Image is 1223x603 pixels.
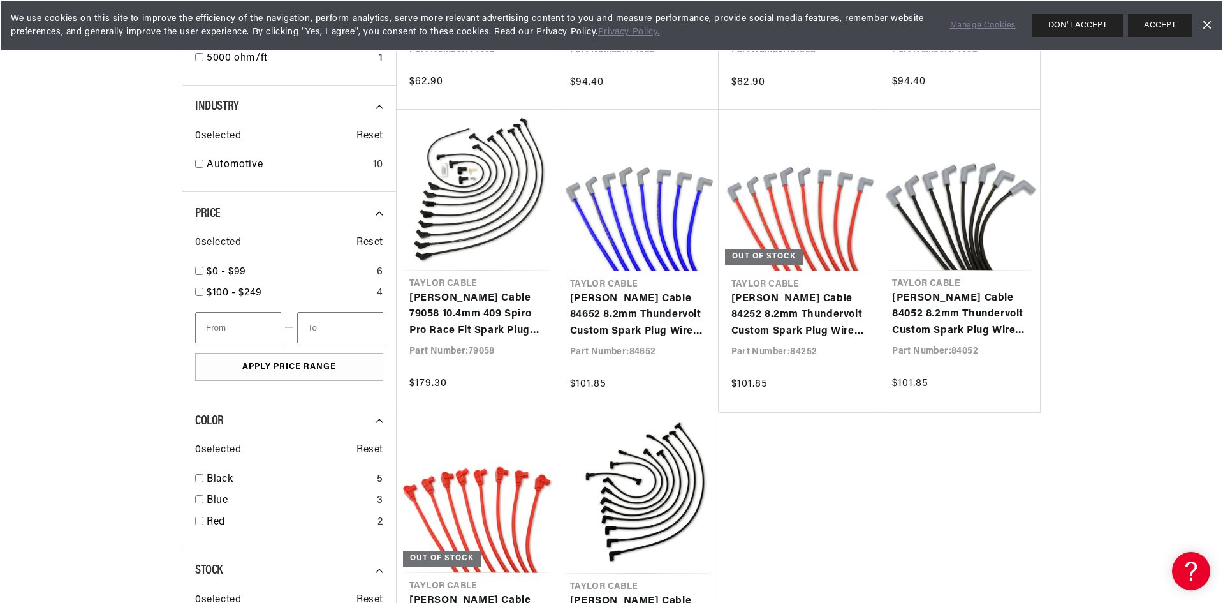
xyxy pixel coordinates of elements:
span: Reset [356,442,383,459]
div: 1 [379,50,383,67]
div: 3 [377,493,383,509]
a: [PERSON_NAME] Cable 84052 8.2mm Thundervolt Custom Spark Plug Wires 8 cyl black [892,290,1027,339]
span: 0 selected [195,128,241,145]
a: Black [207,472,372,488]
a: Dismiss Banner [1197,16,1216,35]
div: 5 [377,472,383,488]
a: Red [207,514,372,531]
a: Manage Cookies [950,19,1016,33]
span: We use cookies on this site to improve the efficiency of the navigation, perform analytics, serve... [11,12,932,39]
div: 6 [377,264,383,281]
span: Color [195,415,224,428]
span: 0 selected [195,442,241,459]
div: 4 [377,285,383,302]
button: DON'T ACCEPT [1032,14,1123,37]
button: ACCEPT [1128,14,1192,37]
span: Reset [356,235,383,251]
span: $100 - $249 [207,288,262,298]
div: 2 [377,514,383,531]
a: Privacy Policy. [598,27,660,37]
a: [PERSON_NAME] Cable 84652 8.2mm Thundervolt Custom Spark Plug Wires 8 cyl blue [570,291,706,340]
button: Apply Price Range [195,353,383,382]
input: From [195,312,281,343]
span: $0 - $99 [207,267,246,277]
span: Reset [356,128,383,145]
span: 0 selected [195,235,241,251]
input: To [297,312,383,343]
a: 5000 ohm/ft [207,50,374,67]
span: Industry [195,100,239,113]
a: Blue [207,493,372,509]
span: Price [195,207,221,220]
a: [PERSON_NAME] Cable 79058 10.4mm 409 Spiro Pro Race Fit Spark Plug Wires 135° Black [409,290,545,339]
span: Stock [195,564,223,577]
span: — [284,320,294,336]
a: Automotive [207,157,368,174]
div: 10 [373,157,383,174]
a: [PERSON_NAME] Cable 84252 8.2mm Thundervolt Custom Spark Plug Wires 8 cyl red [731,291,867,340]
